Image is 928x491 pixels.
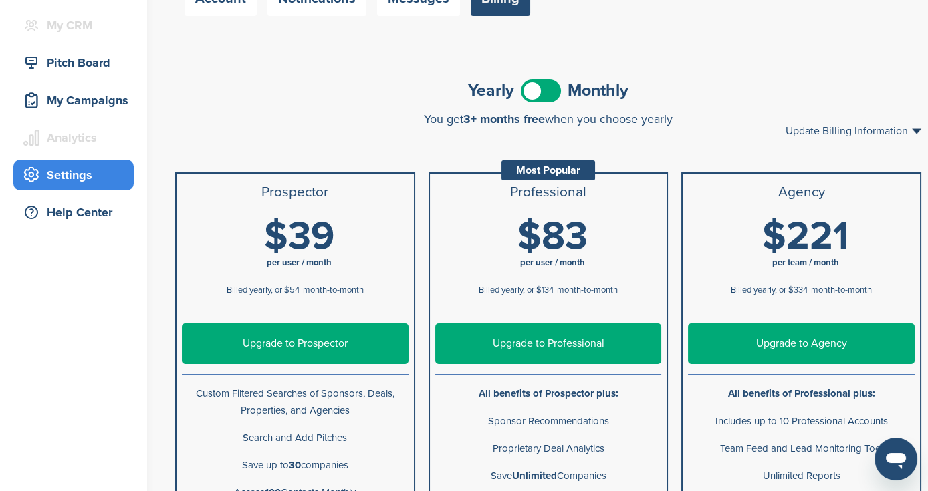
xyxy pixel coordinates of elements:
[786,126,921,136] a: Update Billing Information
[13,160,134,190] a: Settings
[13,47,134,78] a: Pitch Board
[762,213,849,260] span: $221
[264,213,334,260] span: $39
[520,257,585,268] span: per user / month
[175,112,921,126] div: You get when you choose yearly
[303,285,364,295] span: month-to-month
[20,200,134,224] div: Help Center
[435,413,662,430] p: Sponsor Recommendations
[688,323,915,364] a: Upgrade to Agency
[20,163,134,187] div: Settings
[435,440,662,457] p: Proprietary Deal Analytics
[13,10,134,41] a: My CRM
[435,184,662,200] h3: Professional
[731,285,808,295] span: Billed yearly, or $334
[479,285,554,295] span: Billed yearly, or $134
[267,257,332,268] span: per user / month
[688,468,915,484] p: Unlimited Reports
[688,440,915,457] p: Team Feed and Lead Monitoring Tool
[182,184,409,200] h3: Prospector
[20,13,134,37] div: My CRM
[463,112,545,126] span: 3+ months free
[435,323,662,364] a: Upgrade to Professional
[13,197,134,228] a: Help Center
[20,51,134,75] div: Pitch Board
[728,387,875,399] b: All benefits of Professional plus:
[182,430,409,446] p: Search and Add Pitches
[811,285,872,295] span: month-to-month
[435,468,662,484] p: Save Companies
[20,126,134,150] div: Analytics
[227,285,300,295] span: Billed yearly, or $54
[568,82,628,99] span: Monthly
[182,323,409,364] a: Upgrade to Prospector
[479,387,618,399] b: All benefits of Prospector plus:
[688,184,915,200] h3: Agency
[468,82,514,99] span: Yearly
[875,438,917,480] iframe: Button to launch messaging window, conversation in progress
[557,285,618,295] span: month-to-month
[182,457,409,474] p: Save up to companies
[13,85,134,116] a: My Campaigns
[13,122,134,153] a: Analytics
[512,470,557,482] b: Unlimited
[517,213,588,260] span: $83
[20,88,134,112] div: My Campaigns
[688,413,915,430] p: Includes up to 10 Professional Accounts
[182,385,409,419] p: Custom Filtered Searches of Sponsors, Deals, Properties, and Agencies
[772,257,839,268] span: per team / month
[289,459,301,471] b: 30
[501,160,595,180] div: Most Popular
